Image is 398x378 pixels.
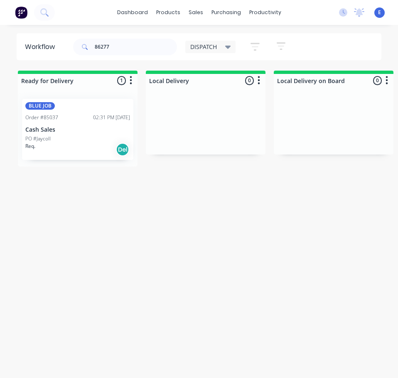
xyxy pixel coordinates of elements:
[245,6,285,19] div: productivity
[25,126,130,133] p: Cash Sales
[207,6,245,19] div: purchasing
[113,6,152,19] a: dashboard
[152,6,184,19] div: products
[22,99,133,160] div: BLUE JOBOrder #8503702:31 PM [DATE]Cash SalesPO #JaycollReq.Del
[184,6,207,19] div: sales
[116,143,129,156] div: Del
[25,135,51,142] p: PO #Jaycoll
[15,6,27,19] img: Factory
[190,42,217,51] span: DISPATCH
[25,142,35,150] p: Req.
[95,39,177,55] input: Search for orders...
[25,42,59,52] div: Workflow
[93,114,130,121] div: 02:31 PM [DATE]
[25,102,55,110] div: BLUE JOB
[25,114,58,121] div: Order #85037
[378,9,381,16] span: E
